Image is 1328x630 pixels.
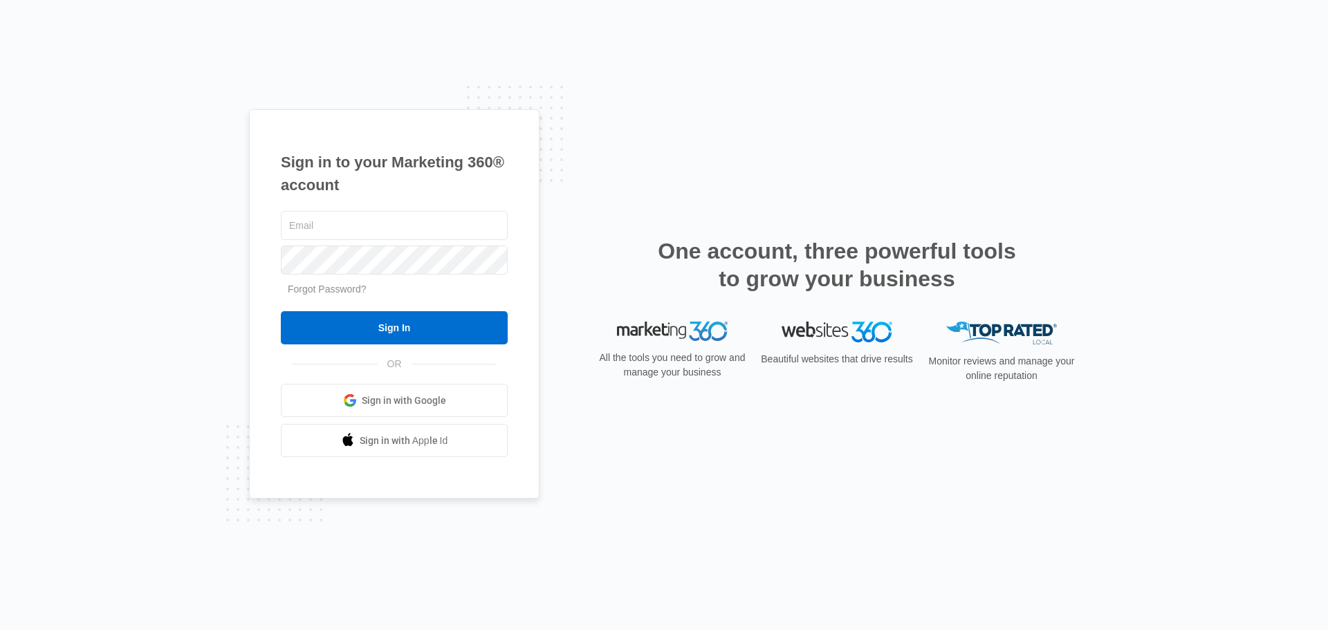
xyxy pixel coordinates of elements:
[362,393,446,408] span: Sign in with Google
[924,354,1079,383] p: Monitor reviews and manage your online reputation
[654,237,1020,293] h2: One account, three powerful tools to grow your business
[360,434,448,448] span: Sign in with Apple Id
[759,352,914,367] p: Beautiful websites that drive results
[782,322,892,342] img: Websites 360
[281,151,508,196] h1: Sign in to your Marketing 360® account
[281,384,508,417] a: Sign in with Google
[946,322,1057,344] img: Top Rated Local
[288,284,367,295] a: Forgot Password?
[281,311,508,344] input: Sign In
[378,357,412,371] span: OR
[617,322,728,341] img: Marketing 360
[281,424,508,457] a: Sign in with Apple Id
[595,351,750,380] p: All the tools you need to grow and manage your business
[281,211,508,240] input: Email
